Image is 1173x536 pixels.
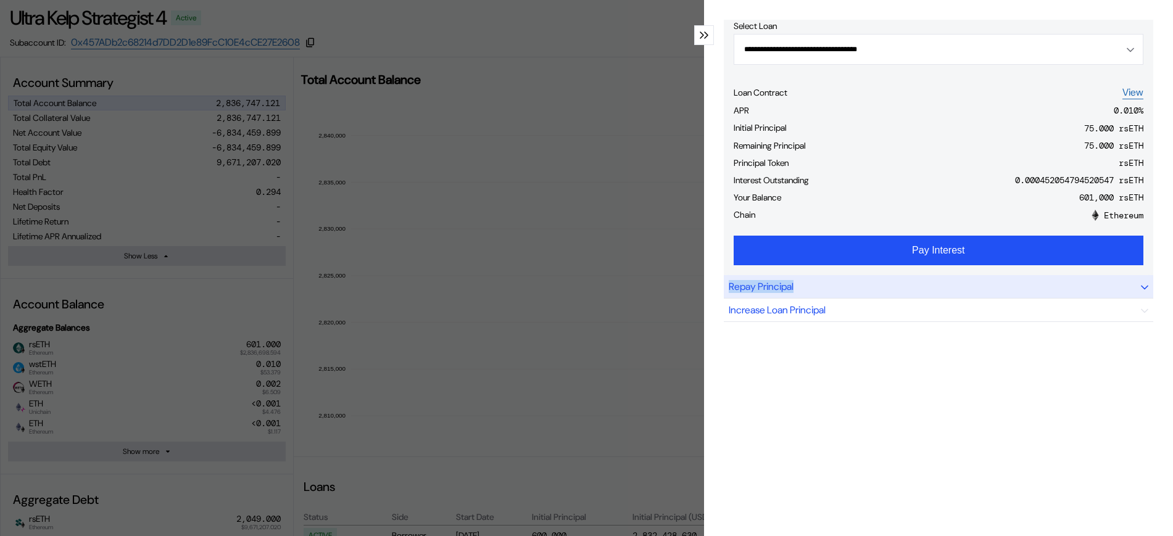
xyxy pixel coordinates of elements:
div: Principal Token [734,157,789,168]
button: Pay Interest [734,236,1143,265]
div: 0.010 % [1114,105,1143,116]
div: Ethereum [1090,210,1143,221]
div: Interest Outstanding [734,175,809,186]
div: rsETH [1119,157,1143,168]
div: Remaining Principal [734,140,806,151]
div: APR [734,105,749,116]
div: Chain [734,209,755,220]
div: 601,000 rsETH [1079,192,1143,203]
div: Initial Principal [734,122,787,133]
div: Increase Loan Principal [729,303,826,316]
button: Open menu [734,34,1143,65]
div: 75.000 rsETH [1084,123,1143,134]
div: 0.000452054794520547 rsETH [1015,175,1143,186]
img: 1 [1090,210,1101,221]
div: 75.000 rsETH [1084,140,1143,151]
div: Loan Contract [734,87,787,98]
div: Repay Principal [729,280,794,293]
div: Select Loan [734,20,1143,31]
div: Your Balance [734,192,781,203]
a: View [1122,86,1143,99]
